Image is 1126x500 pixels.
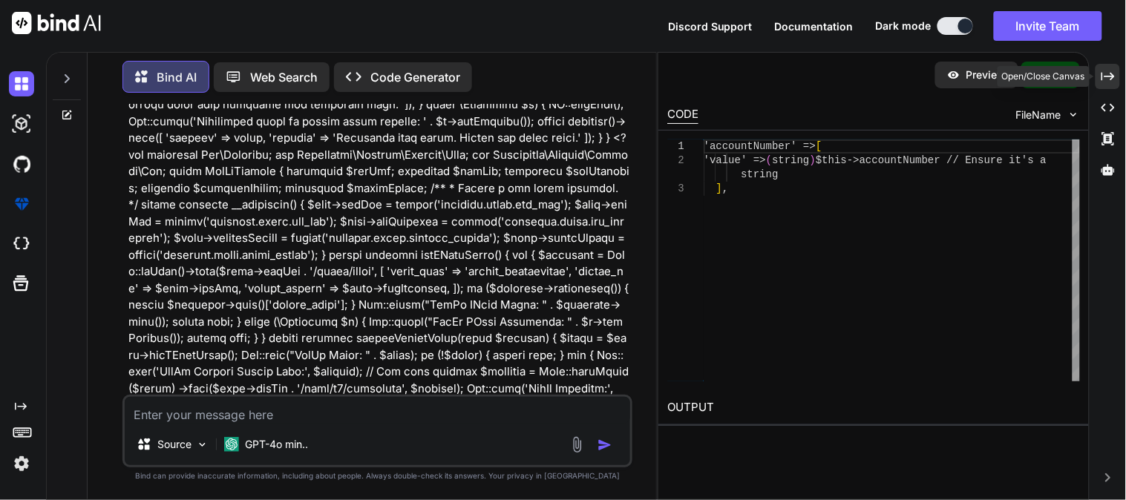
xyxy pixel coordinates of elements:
[1067,108,1080,121] img: chevron down
[224,437,239,452] img: GPT-4o mini
[742,168,779,180] span: string
[775,19,854,34] button: Documentation
[667,106,698,124] div: CODE
[12,12,101,34] img: Bind AI
[9,111,34,136] img: darkAi-studio
[9,71,34,96] img: darkChat
[9,151,34,177] img: githubDark
[9,231,34,257] img: cloudideIcon
[773,154,810,166] span: string
[1016,108,1061,122] span: FileName
[775,20,854,33] span: Documentation
[668,20,753,33] span: Discord Support
[569,436,586,453] img: attachment
[667,182,684,196] div: 3
[766,154,772,166] span: (
[722,182,728,194] span: ,
[704,140,816,152] span: 'accountNumber' =>
[157,68,197,86] p: Bind AI
[157,437,192,452] p: Source
[667,154,684,168] div: 2
[9,191,34,217] img: premium
[9,451,34,476] img: settings
[704,154,766,166] span: 'value' =>
[998,66,1090,87] div: Open/Close Canvas
[196,438,209,451] img: Pick Models
[598,438,612,453] img: icon
[250,68,318,86] p: Web Search
[810,154,816,166] span: )
[816,154,1047,166] span: $this->accountNumber // Ensure it's a
[667,139,684,154] div: 1
[370,68,460,86] p: Code Generator
[966,68,1006,82] p: Preview
[716,182,722,194] span: ]
[122,470,632,481] p: Bind can provide inaccurate information, including about people. Always double-check its answers....
[876,19,932,33] span: Dark mode
[947,68,960,82] img: preview
[994,11,1102,41] button: Invite Team
[668,19,753,34] button: Discord Support
[245,437,308,452] p: GPT-4o min..
[816,140,822,152] span: [
[658,390,1089,425] h2: OUTPUT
